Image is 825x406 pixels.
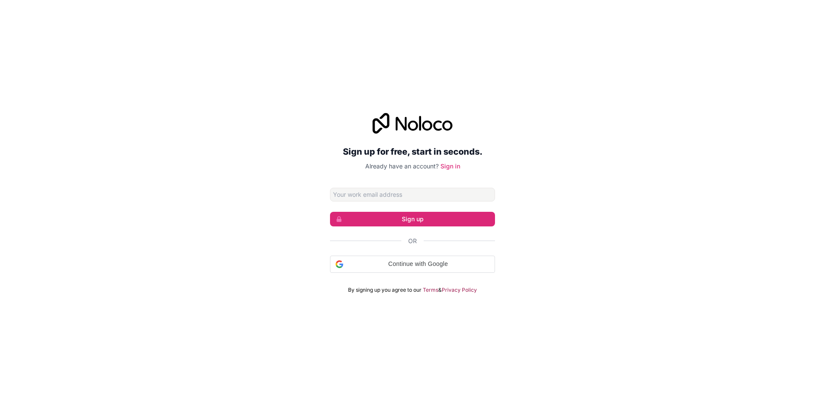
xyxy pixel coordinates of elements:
[330,144,495,159] h2: Sign up for free, start in seconds.
[365,162,439,170] span: Already have an account?
[423,287,438,293] a: Terms
[348,287,422,293] span: By signing up you agree to our
[442,287,477,293] a: Privacy Policy
[330,256,495,273] div: Continue with Google
[440,162,460,170] a: Sign in
[330,212,495,226] button: Sign up
[408,237,417,245] span: Or
[438,287,442,293] span: &
[347,259,489,269] span: Continue with Google
[330,188,495,201] input: Email address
